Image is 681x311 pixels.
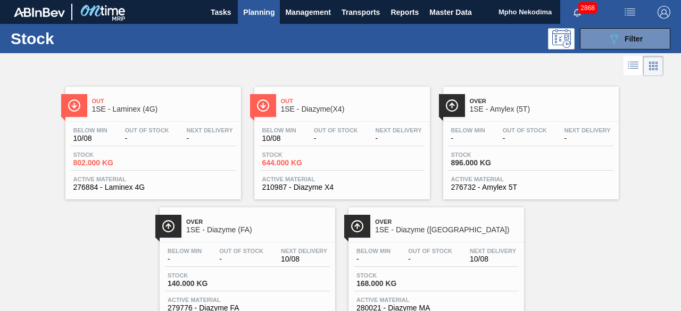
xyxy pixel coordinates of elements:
img: userActions [624,6,636,19]
span: Below Min [168,248,202,254]
span: - [125,135,169,142]
span: 1SE - Laminex (4G) [92,105,236,113]
span: 802.000 KG [73,159,148,167]
span: Out Of Stock [219,248,263,254]
div: Programming: no user selected [548,28,575,49]
span: Below Min [356,248,391,254]
img: TNhmsLtSVTkK8tSr43FrP2fwEKptu5GPRR3wAAAABJRU5ErkJggg== [14,7,65,17]
span: 210987 - Diazyme X4 [262,183,422,191]
span: 1SE - Amylex (5T) [470,105,613,113]
span: 1SE - Diazyme(X4) [281,105,425,113]
span: 276732 - Amylex 5T [451,183,611,191]
span: Active Material [168,297,327,303]
span: Over [375,218,519,225]
span: Next Delivery [281,248,327,254]
span: Stock [451,152,526,158]
span: 168.000 KG [356,280,431,288]
span: Out Of Stock [503,127,547,133]
span: 10/08 [262,135,296,142]
span: Out [281,98,425,104]
span: Over [186,218,330,225]
span: 10/08 [73,135,107,142]
span: Next Delivery [187,127,233,133]
span: Active Material [451,176,611,182]
span: Out Of Stock [125,127,169,133]
span: 2868 [578,2,597,14]
span: Next Delivery [376,127,422,133]
span: Stock [168,272,242,279]
span: 140.000 KG [168,280,242,288]
span: 644.000 KG [262,159,337,167]
span: - [408,255,452,263]
span: Out Of Stock [314,127,358,133]
span: Transports [342,6,380,19]
span: - [168,255,202,263]
span: Stock [356,272,431,279]
span: 10/08 [470,255,516,263]
span: Management [285,6,331,19]
span: Stock [73,152,148,158]
img: Ícone [445,99,459,112]
img: Ícone [256,99,270,112]
span: 276884 - Laminex 4G [73,183,233,191]
span: - [376,135,422,142]
span: Below Min [451,127,485,133]
span: - [503,135,547,142]
span: Next Delivery [470,248,516,254]
h1: Stock [11,32,157,45]
span: Below Min [73,127,107,133]
span: Active Material [73,176,233,182]
span: Planning [243,6,275,19]
button: Filter [580,28,670,49]
span: - [187,135,233,142]
div: List Vision [624,56,643,76]
span: 1SE - Diazyme (MA) [375,226,519,234]
span: Master Data [429,6,471,19]
a: ÍconeOut1SE - Laminex (4G)Below Min10/08Out Of Stock-Next Delivery-Stock802.000 KGActive Material... [57,79,246,199]
span: Next Delivery [564,127,611,133]
a: ÍconeOver1SE - Amylex (5T)Below Min-Out Of Stock-Next Delivery-Stock896.000 KGActive Material2767... [435,79,624,199]
span: Over [470,98,613,104]
img: Logout [658,6,670,19]
div: Card Vision [643,56,663,76]
span: Filter [625,35,643,43]
span: - [564,135,611,142]
span: Out Of Stock [408,248,452,254]
span: Reports [391,6,419,19]
span: 1SE - Diazyme (FA) [186,226,330,234]
span: Active Material [356,297,516,303]
span: Active Material [262,176,422,182]
span: - [219,255,263,263]
span: Out [92,98,236,104]
a: ÍconeOut1SE - Diazyme(X4)Below Min10/08Out Of Stock-Next Delivery-Stock644.000 KGActive Material2... [246,79,435,199]
img: Ícone [351,220,364,233]
span: 10/08 [281,255,327,263]
span: - [451,135,485,142]
img: Ícone [68,99,81,112]
button: Notifications [560,5,594,20]
span: Below Min [262,127,296,133]
span: - [314,135,358,142]
img: Ícone [162,220,175,233]
span: 896.000 KG [451,159,526,167]
span: Tasks [209,6,232,19]
span: - [356,255,391,263]
span: Stock [262,152,337,158]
